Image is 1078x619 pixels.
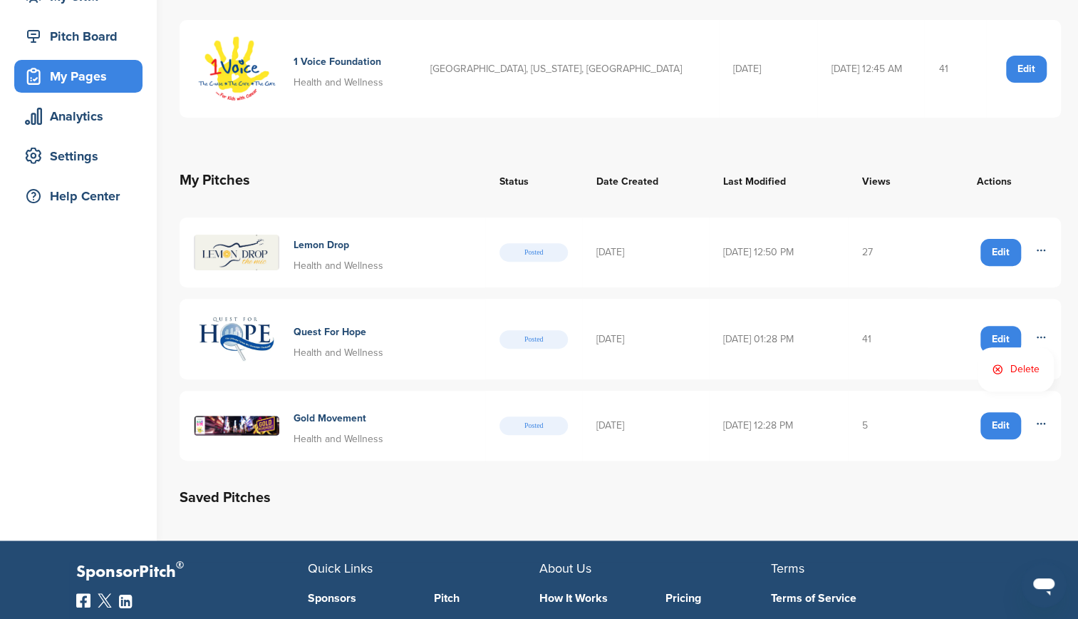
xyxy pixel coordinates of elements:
[194,405,471,446] a: Thumbnail gold movement 3 (2) Gold Movement Health and Wellness
[485,155,582,206] th: Status
[499,416,568,435] span: Posted
[848,155,928,206] th: Views
[499,243,568,262] span: Posted
[14,20,142,53] a: Pitch Board
[294,411,383,426] h4: Gold Movement
[582,391,709,461] td: [DATE]
[194,232,471,273] a: Ld logo Lemon Drop Health and Wellness
[294,76,383,88] span: Health and Wellness
[194,34,401,103] a: Cropped 1voice logo 1 Voice Foundation Health and Wellness
[194,235,279,270] img: Ld logo
[582,218,709,287] td: [DATE]
[194,34,279,103] img: Cropped 1voice logo
[1006,56,1047,83] a: Edit
[719,20,817,118] td: [DATE]
[709,391,848,461] td: [DATE] 12:28 PM
[848,218,928,287] td: 27
[76,562,308,583] p: SponsorPitch
[98,593,112,608] img: Twitter
[1021,562,1067,608] iframe: Button to launch messaging window
[76,593,90,608] img: Facebook
[848,391,928,461] td: 5
[180,486,1061,509] h2: Saved Pitches
[294,324,383,340] h4: Quest For Hope
[308,593,413,604] a: Sponsors
[992,362,1040,377] span: Delete
[709,218,848,287] td: [DATE] 12:50 PM
[665,593,771,604] a: Pricing
[415,20,719,118] td: [GEOGRAPHIC_DATA], [US_STATE], [GEOGRAPHIC_DATA]
[817,20,925,118] td: [DATE] 12:45 AM
[709,155,848,206] th: Last Modified
[194,313,279,364] img: Questforhope
[539,593,645,604] a: How It Works
[928,155,1061,206] th: Actions
[709,299,848,379] td: [DATE] 01:28 PM
[582,299,709,379] td: [DATE]
[194,313,471,364] a: Questforhope Quest For Hope Health and Wellness
[294,347,383,359] span: Health and Wellness
[294,433,383,445] span: Health and Wellness
[21,63,142,89] div: My Pages
[582,155,709,206] th: Date Created
[924,20,986,118] td: 41
[294,237,383,253] h4: Lemon Drop
[539,561,591,576] span: About Us
[771,561,804,576] span: Terms
[14,100,142,133] a: Analytics
[14,180,142,213] a: Help Center
[294,260,383,272] span: Health and Wellness
[176,556,184,574] span: ®
[434,593,539,604] a: Pitch
[308,561,373,576] span: Quick Links
[21,183,142,209] div: Help Center
[194,416,279,436] img: Thumbnail gold movement 3 (2)
[21,103,142,129] div: Analytics
[14,60,142,93] a: My Pages
[21,24,142,49] div: Pitch Board
[980,326,1021,353] a: Edit
[980,239,1021,266] a: Edit
[771,593,981,604] a: Terms of Service
[980,412,1021,439] a: Edit
[14,140,142,173] a: Settings
[499,330,568,349] span: Posted
[294,54,383,70] h4: 1 Voice Foundation
[848,299,928,379] td: 41
[21,143,142,169] div: Settings
[180,155,485,206] th: My Pitches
